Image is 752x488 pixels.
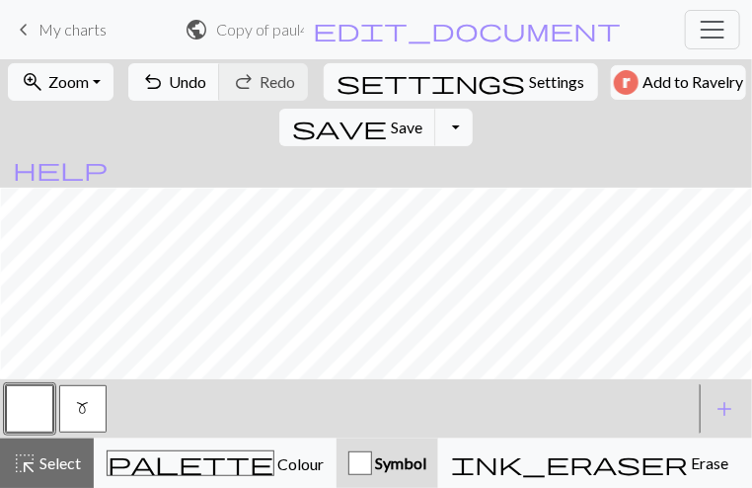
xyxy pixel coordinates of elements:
button: Zoom [8,63,113,101]
span: Zoom [48,72,89,91]
button: Erase [438,439,741,488]
span: m1 [77,400,90,416]
span: public [186,16,209,43]
span: undo [141,68,165,96]
button: Add to Ravelry [611,65,746,100]
span: Save [391,118,422,136]
button: m [59,385,107,433]
span: highlight_alt [13,449,37,477]
i: Settings [337,70,526,94]
button: Toggle navigation [685,10,740,49]
button: Save [279,109,436,146]
span: Symbol [372,453,426,472]
span: Settings [530,70,585,94]
span: ink_eraser [451,449,688,477]
a: My charts [12,13,107,46]
span: zoom_in [21,68,44,96]
span: palette [108,449,273,477]
span: edit_document [313,16,621,43]
span: add [713,395,736,423]
span: Erase [688,453,728,472]
span: save [292,114,387,141]
span: Undo [169,72,206,91]
img: Ravelry [614,70,639,95]
button: Undo [128,63,220,101]
span: Add to Ravelry [642,70,743,95]
span: My charts [38,20,107,39]
h2: Copy of paul4 / paul4 [217,20,305,39]
span: keyboard_arrow_left [12,16,36,43]
button: Symbol [337,439,438,488]
span: settings [337,68,526,96]
button: Colour [94,439,337,488]
span: Select [37,453,81,472]
span: Colour [274,454,324,473]
button: SettingsSettings [324,63,598,101]
span: help [13,155,108,183]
